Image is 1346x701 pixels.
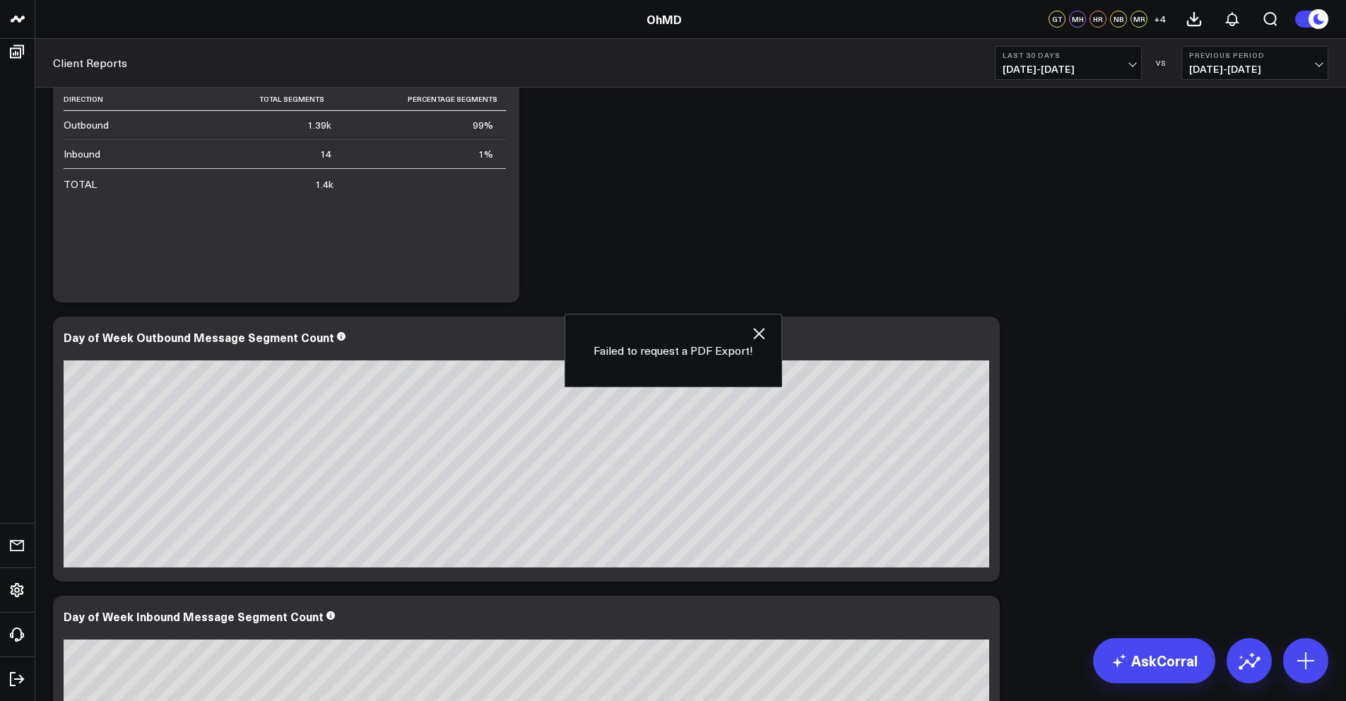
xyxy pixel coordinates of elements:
[1149,59,1174,67] div: VS
[1151,11,1168,28] button: +4
[344,88,506,111] th: Percentage Segments
[594,343,753,358] p: Failed to request a PDF Export!
[64,329,334,345] div: Day of Week Outbound Message Segment Count
[1154,14,1166,24] span: + 4
[1090,11,1106,28] div: HR
[478,147,493,161] div: 1%
[995,46,1142,80] button: Last 30 Days[DATE]-[DATE]
[53,55,127,71] a: Client Reports
[320,147,331,161] div: 14
[64,608,324,624] div: Day of Week Inbound Message Segment Count
[64,88,205,111] th: Direction
[64,177,97,192] div: TOTAL
[1130,11,1147,28] div: MR
[1003,51,1134,59] b: Last 30 Days
[1189,64,1321,75] span: [DATE] - [DATE]
[64,118,109,132] div: Outbound
[1093,638,1215,683] a: AskCorral
[1003,64,1134,75] span: [DATE] - [DATE]
[647,11,682,27] a: OhMD
[307,118,331,132] div: 1.39k
[1110,11,1127,28] div: NB
[1049,11,1065,28] div: GT
[1181,46,1328,80] button: Previous Period[DATE]-[DATE]
[473,118,493,132] div: 99%
[1189,51,1321,59] b: Previous Period
[205,88,344,111] th: Total Segments
[64,147,100,161] div: Inbound
[1069,11,1086,28] div: MH
[315,177,333,192] div: 1.4k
